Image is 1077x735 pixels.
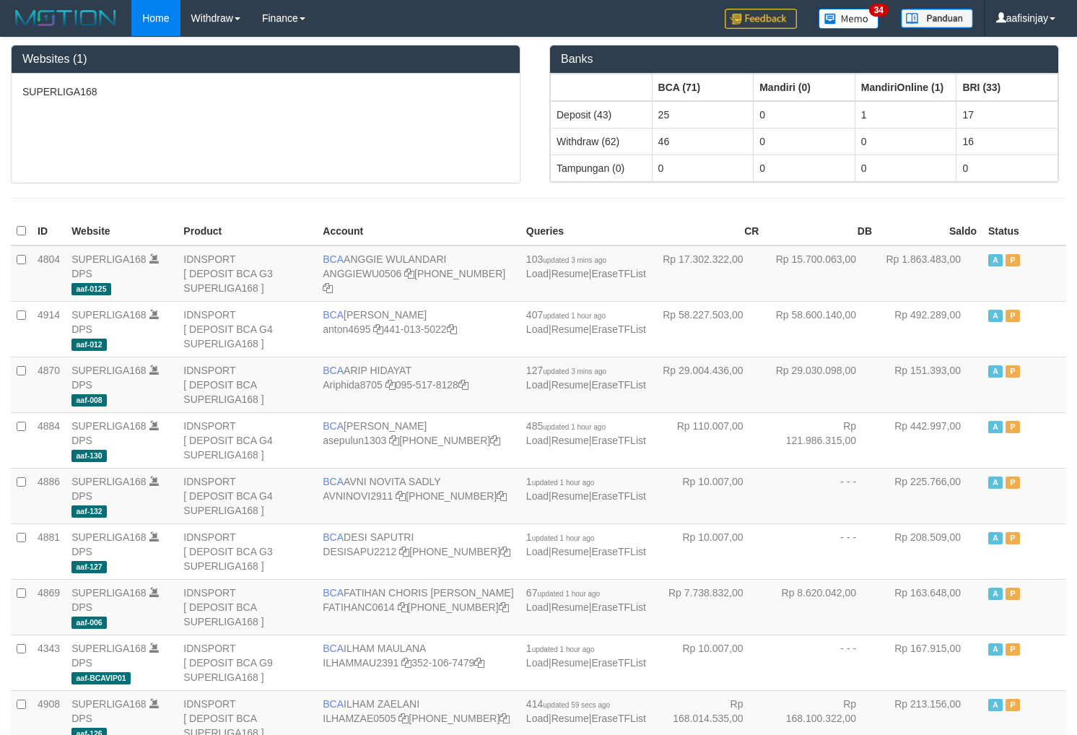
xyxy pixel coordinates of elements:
[878,635,982,690] td: Rp 167.915,00
[317,412,520,468] td: [PERSON_NAME] [PHONE_NUMBER]
[32,301,66,357] td: 4914
[526,476,595,487] span: 1
[551,435,589,446] a: Resume
[652,155,754,181] td: 0
[323,531,344,543] span: BCA
[652,245,765,302] td: Rp 17.302.322,00
[66,301,178,357] td: DPS
[1006,310,1020,322] span: Paused
[71,617,107,629] span: aaf-006
[652,301,765,357] td: Rp 58.227.503,00
[71,672,131,684] span: aaf-BCAVIP01
[1006,254,1020,266] span: Paused
[754,101,855,129] td: 0
[819,9,879,29] img: Button%20Memo.svg
[956,101,1058,129] td: 17
[988,643,1003,656] span: Active
[178,217,317,245] th: Product
[764,357,878,412] td: Rp 29.030.098,00
[71,420,147,432] a: SUPERLIGA168
[178,579,317,635] td: IDNSPORT [ DEPOSIT BCA SUPERLIGA168 ]
[754,74,855,101] th: Group: activate to sort column ascending
[323,476,344,487] span: BCA
[526,587,646,613] span: | |
[878,412,982,468] td: Rp 442.997,00
[178,412,317,468] td: IDNSPORT [ DEPOSIT BCA G4 SUPERLIGA168 ]
[323,490,393,502] a: AVNINOVI2911
[551,74,653,101] th: Group: activate to sort column ascending
[956,155,1058,181] td: 0
[988,477,1003,489] span: Active
[71,394,107,406] span: aaf-008
[317,523,520,579] td: DESI SAPUTRI [PHONE_NUMBER]
[317,357,520,412] td: ARIP HIDAYAT 095-517-8128
[178,468,317,523] td: IDNSPORT [ DEPOSIT BCA G4 SUPERLIGA168 ]
[652,579,765,635] td: Rp 7.738.832,00
[71,587,147,599] a: SUPERLIGA168
[543,423,606,431] span: updated 1 hour ago
[988,588,1003,600] span: Active
[317,245,520,302] td: ANGGIE WULANDARI [PHONE_NUMBER]
[561,53,1047,66] h3: Banks
[526,643,595,654] span: 1
[526,490,549,502] a: Load
[317,217,520,245] th: Account
[317,301,520,357] td: [PERSON_NAME] 441-013-5022
[526,268,549,279] a: Load
[71,283,111,295] span: aaf-0125
[988,310,1003,322] span: Active
[591,601,645,613] a: EraseTFList
[526,379,549,391] a: Load
[543,256,606,264] span: updated 3 mins ago
[11,7,121,29] img: MOTION_logo.png
[526,253,606,265] span: 103
[32,523,66,579] td: 4881
[764,412,878,468] td: Rp 121.986.315,00
[878,523,982,579] td: Rp 208.509,00
[1006,421,1020,433] span: Paused
[32,579,66,635] td: 4869
[323,587,344,599] span: BCA
[764,301,878,357] td: Rp 58.600.140,00
[764,635,878,690] td: - - -
[71,365,147,376] a: SUPERLIGA168
[500,713,510,724] a: Copy 4062280631 to clipboard
[323,323,370,335] a: anton4695
[66,245,178,302] td: DPS
[878,301,982,357] td: Rp 492.289,00
[323,420,344,432] span: BCA
[878,217,982,245] th: Saldo
[652,101,754,129] td: 25
[526,643,646,669] span: | |
[178,301,317,357] td: IDNSPORT [ DEPOSIT BCA G4 SUPERLIGA168 ]
[764,579,878,635] td: Rp 8.620.042,00
[652,357,765,412] td: Rp 29.004.436,00
[1006,365,1020,378] span: Paused
[526,420,646,446] span: | |
[32,468,66,523] td: 4886
[22,84,509,99] p: SUPERLIGA168
[32,357,66,412] td: 4870
[855,155,956,181] td: 0
[323,309,344,321] span: BCA
[66,523,178,579] td: DPS
[591,323,645,335] a: EraseTFList
[526,713,549,724] a: Load
[537,590,600,598] span: updated 1 hour ago
[526,309,646,335] span: | |
[490,435,500,446] a: Copy 4062281875 to clipboard
[526,309,606,321] span: 407
[71,476,147,487] a: SUPERLIGA168
[526,587,600,599] span: 67
[526,601,549,613] a: Load
[458,379,468,391] a: Copy 0955178128 to clipboard
[652,217,765,245] th: CR
[652,128,754,155] td: 46
[988,699,1003,711] span: Active
[526,657,549,669] a: Load
[404,268,414,279] a: Copy ANGGIEWU0506 to clipboard
[32,412,66,468] td: 4884
[401,657,411,669] a: Copy ILHAMMAU2391 to clipboard
[66,217,178,245] th: Website
[988,365,1003,378] span: Active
